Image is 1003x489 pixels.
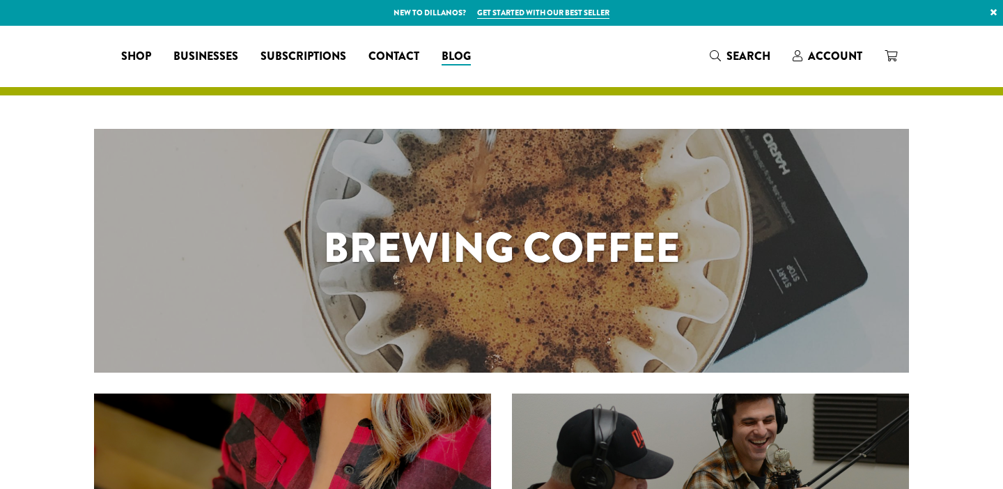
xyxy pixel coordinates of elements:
[699,45,782,68] a: Search
[94,217,909,279] h1: Brewing Coffee
[261,48,346,65] span: Subscriptions
[368,48,419,65] span: Contact
[110,45,162,68] a: Shop
[121,48,151,65] span: Shop
[808,48,862,64] span: Account
[477,7,609,19] a: Get started with our best seller
[94,129,909,373] a: Brewing Coffee
[442,48,471,65] span: Blog
[726,48,770,64] span: Search
[173,48,238,65] span: Businesses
